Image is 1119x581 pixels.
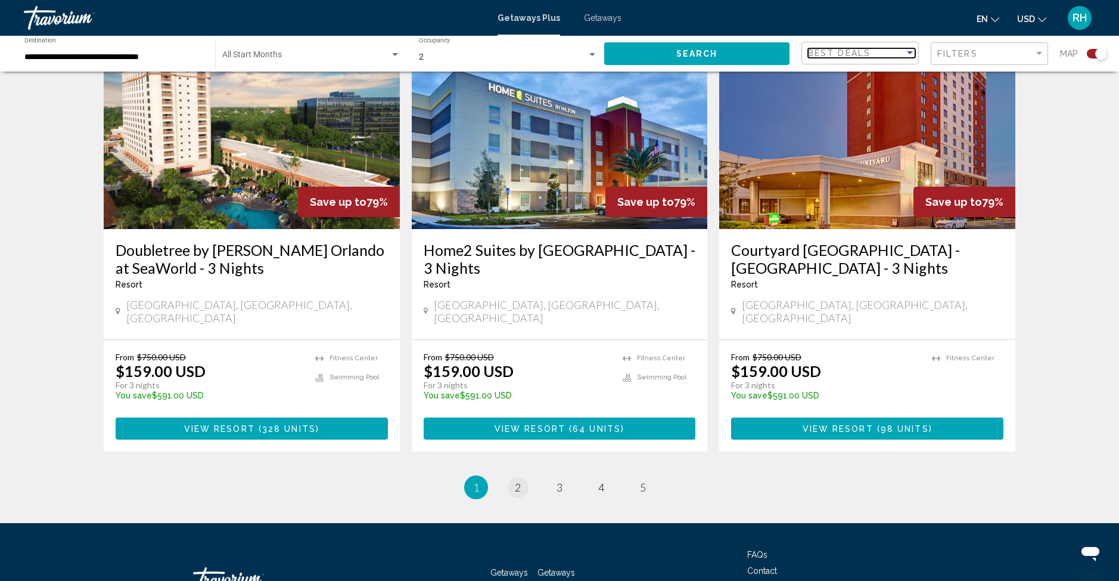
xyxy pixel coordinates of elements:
[731,391,767,400] span: You save
[424,362,514,380] p: $159.00 USD
[104,38,400,229] img: RM14E01X.jpg
[310,196,366,208] span: Save up to
[116,391,303,400] p: $591.00 USD
[424,280,450,289] span: Resort
[731,280,758,289] span: Resort
[116,352,134,362] span: From
[498,13,560,23] a: Getaways Plus
[116,418,388,440] button: View Resort(328 units)
[731,241,1003,277] a: Courtyard [GEOGRAPHIC_DATA] - [GEOGRAPHIC_DATA] - 3 Nights
[424,418,696,440] button: View Resort(64 units)
[747,550,767,560] a: FAQs
[808,48,915,58] mat-select: Sort by
[434,298,695,325] span: [GEOGRAPHIC_DATA], [GEOGRAPHIC_DATA], [GEOGRAPHIC_DATA]
[424,380,611,391] p: For 3 nights
[330,373,379,381] span: Swimming Pool
[913,187,1015,217] div: 79%
[803,424,874,434] span: View Resort
[126,298,388,325] span: [GEOGRAPHIC_DATA], [GEOGRAPHIC_DATA], [GEOGRAPHIC_DATA]
[184,424,255,434] span: View Resort
[1064,5,1095,30] button: User Menu
[731,391,920,400] p: $591.00 USD
[116,362,206,380] p: $159.00 USD
[874,424,932,434] span: ( )
[262,424,316,434] span: 328 units
[747,566,777,576] a: Contact
[925,196,982,208] span: Save up to
[946,354,994,362] span: Fitness Center
[977,10,999,27] button: Change language
[977,14,988,24] span: en
[424,391,460,400] span: You save
[412,38,708,229] img: S041E01X.jpg
[330,354,378,362] span: Fitness Center
[742,298,1003,325] span: [GEOGRAPHIC_DATA], [GEOGRAPHIC_DATA], [GEOGRAPHIC_DATA]
[931,42,1048,66] button: Filter
[573,424,621,434] span: 64 units
[731,418,1003,440] button: View Resort(98 units)
[640,481,646,494] span: 5
[116,280,142,289] span: Resort
[565,424,624,434] span: ( )
[104,475,1015,499] ul: Pagination
[255,424,319,434] span: ( )
[473,481,479,494] span: 1
[298,187,400,217] div: 79%
[731,352,750,362] span: From
[445,352,494,362] span: $750.00 USD
[419,52,424,61] span: 2
[637,354,685,362] span: Fitness Center
[424,391,611,400] p: $591.00 USD
[116,380,303,391] p: For 3 nights
[637,373,686,381] span: Swimming Pool
[116,391,152,400] span: You save
[116,241,388,277] a: Doubletree by [PERSON_NAME] Orlando at SeaWorld - 3 Nights
[424,241,696,277] a: Home2 Suites by [GEOGRAPHIC_DATA] - 3 Nights
[676,50,718,59] span: Search
[731,362,821,380] p: $159.00 USD
[490,568,528,577] a: Getaways
[1017,10,1046,27] button: Change currency
[137,352,186,362] span: $750.00 USD
[598,481,604,494] span: 4
[881,424,929,434] span: 98 units
[1017,14,1035,24] span: USD
[24,6,486,30] a: Travorium
[1060,45,1078,62] span: Map
[937,49,978,58] span: Filters
[808,48,871,58] span: Best Deals
[753,352,801,362] span: $750.00 USD
[584,13,621,23] a: Getaways
[719,38,1015,229] img: RX01E01X.jpg
[557,481,562,494] span: 3
[617,196,674,208] span: Save up to
[424,352,442,362] span: From
[1071,533,1109,571] iframe: Button to launch messaging window
[604,42,789,64] button: Search
[731,380,920,391] p: For 3 nights
[515,481,521,494] span: 2
[1073,12,1087,24] span: RH
[495,424,565,434] span: View Resort
[605,187,707,217] div: 79%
